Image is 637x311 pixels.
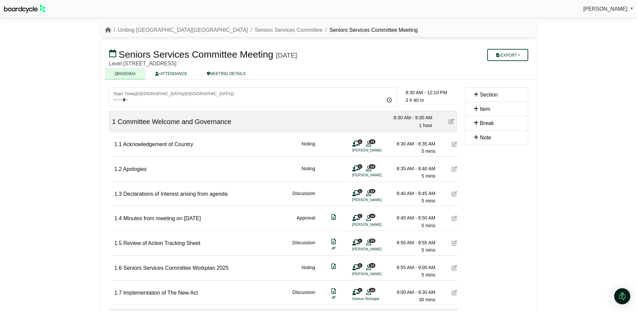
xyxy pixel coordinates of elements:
span: Review of Action Tracking Sheet [123,240,200,246]
li: Saviour Buhagiar [352,296,403,302]
span: Seniors Services Committee Workplan 2025 [123,265,229,271]
span: 15 [369,189,375,193]
span: Minutes from meeting on [DATE] [123,215,201,221]
div: Approval [297,214,315,229]
span: Committee Welcome and Governance [118,118,231,125]
div: 8:45 AM - 8:50 AM [389,214,436,222]
a: [PERSON_NAME] [583,5,633,13]
div: Discussion [292,239,315,254]
div: 8:30 AM - 9:30 AM [385,114,433,121]
span: 1 [358,288,362,292]
span: 15 [369,214,375,218]
span: Note [480,135,491,140]
div: 8:50 AM - 8:55 AM [389,239,436,246]
span: 1 [358,139,362,144]
span: Implementation of The New Act [123,290,198,296]
span: Section [480,92,498,98]
nav: breadcrumb [105,26,418,35]
div: 9:00 AM - 9:30 AM [389,289,436,296]
span: [PERSON_NAME] [583,6,628,12]
div: 8:30 AM - 8:35 AM [389,140,436,147]
a: ATTENDANCE [145,68,197,79]
span: 1.4 [115,215,122,221]
div: 8:35 AM - 8:40 AM [389,165,436,172]
span: Item [480,106,490,112]
span: 5 mins [421,223,435,228]
div: Discussion [292,190,315,205]
button: Export [487,49,528,61]
li: [PERSON_NAME] [352,172,403,178]
div: 8:30 AM - 12:10 PM [406,89,457,96]
span: 15 [369,239,375,243]
li: [PERSON_NAME] [352,271,403,277]
span: Level [STREET_ADDRESS] [109,61,177,66]
span: 5 mins [421,173,435,179]
span: 3 h 40 m [406,98,424,103]
span: 5 mins [421,272,435,277]
span: 1.6 [115,265,122,271]
span: 1 [358,263,362,267]
span: 15 [369,164,375,169]
div: Noting [302,140,315,155]
li: Seniors Services Committee Meeting [323,26,418,35]
span: 5 mins [421,148,435,154]
span: Seniors Services Committee Meeting [119,49,273,60]
span: 30 mins [419,297,435,302]
span: 1 [358,214,362,218]
div: 8:40 AM - 8:45 AM [389,190,436,197]
div: 8:55 AM - 9:00 AM [389,264,436,271]
a: MEETING DETAILS [197,68,256,79]
span: Break [480,120,494,126]
span: 1.5 [115,240,122,246]
div: [DATE] [276,51,297,59]
span: Apologies [123,166,146,172]
span: 1.3 [115,191,122,197]
span: 1 [358,189,362,193]
li: [PERSON_NAME] [352,147,403,153]
img: BoardcycleBlackGreen-aaafeed430059cb809a45853b8cf6d952af9d84e6e89e1f1685b34bfd5cb7d64.svg [4,5,46,13]
span: 1 [358,164,362,169]
a: Seniors Services Committee [255,27,323,33]
span: 5 mins [421,247,435,253]
span: 15 [369,288,375,292]
span: Acknowledgement of Country [123,141,193,147]
span: 5 mins [421,198,435,203]
span: 1 hour [419,123,433,128]
span: 1 [358,239,362,243]
span: 1.7 [115,290,122,296]
li: [PERSON_NAME] [352,197,403,203]
div: Noting [302,264,315,279]
span: 1 [112,118,116,125]
span: 1.2 [115,166,122,172]
li: [PERSON_NAME] [352,246,403,252]
span: 1.1 [115,141,122,147]
div: Open Intercom Messenger [614,288,630,304]
span: 15 [369,139,375,144]
span: 15 [369,263,375,267]
div: Noting [302,165,315,180]
li: [PERSON_NAME] [352,222,403,228]
a: Uniting [GEOGRAPHIC_DATA][GEOGRAPHIC_DATA] [118,27,248,33]
a: AGENDA [105,68,146,79]
div: Discussion [292,289,315,304]
span: Declarations of Interest arising from agenda [123,191,227,197]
